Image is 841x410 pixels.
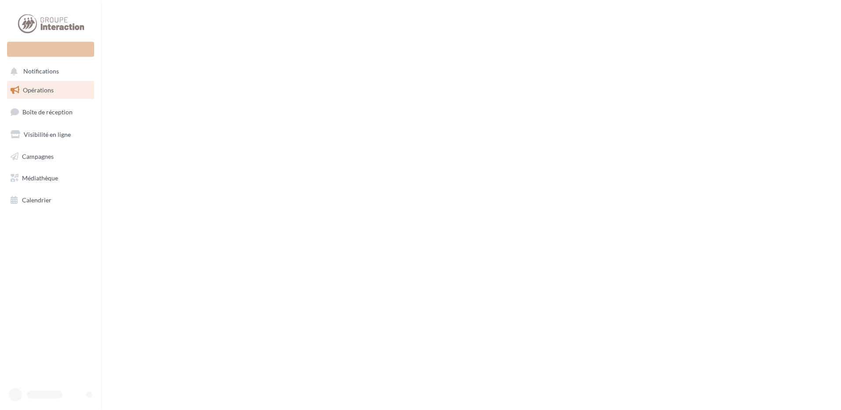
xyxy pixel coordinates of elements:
[23,68,59,75] span: Notifications
[23,86,54,94] span: Opérations
[7,42,94,57] div: Nouvelle campagne
[5,102,96,121] a: Boîte de réception
[5,147,96,166] a: Campagnes
[22,108,73,116] span: Boîte de réception
[5,125,96,144] a: Visibilité en ligne
[5,81,96,99] a: Opérations
[22,152,54,160] span: Campagnes
[5,191,96,209] a: Calendrier
[22,196,51,204] span: Calendrier
[22,174,58,182] span: Médiathèque
[24,131,71,138] span: Visibilité en ligne
[5,169,96,187] a: Médiathèque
